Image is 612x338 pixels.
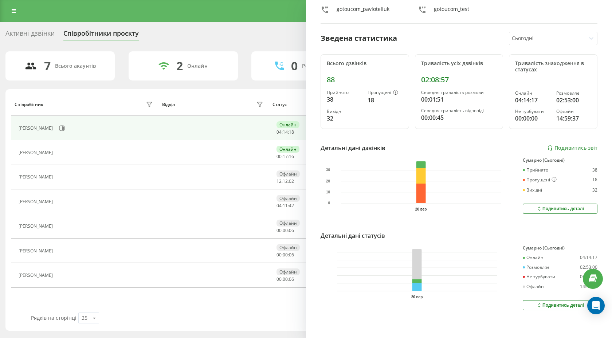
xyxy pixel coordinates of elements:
span: 00 [276,153,282,160]
div: Статус [272,102,287,107]
div: Не турбувати [515,109,550,114]
div: Офлайн [556,109,591,114]
div: Зведена статистика [321,33,397,44]
div: [PERSON_NAME] [19,273,55,278]
div: 38 [592,168,597,173]
span: 00 [283,252,288,258]
div: Всього акаунтів [55,63,96,69]
div: Офлайн [276,244,300,251]
div: Детальні дані дзвінків [321,144,385,152]
div: Офлайн [276,268,300,275]
a: Подивитись звіт [547,145,597,151]
span: 00 [283,276,288,282]
div: Співробітник [15,102,43,107]
div: Розмовляють [302,63,337,69]
div: Співробітники проєкту [63,30,139,41]
span: Рядків на сторінці [31,314,76,321]
div: Всього дзвінків [327,60,403,67]
div: Розмовляє [556,91,591,96]
span: 04 [276,129,282,135]
div: 14:59:37 [580,284,597,289]
div: 38 [327,95,362,104]
div: 00:00:45 [421,113,497,122]
div: Тривалість усіх дзвінків [421,60,497,67]
span: 17 [283,153,288,160]
span: 00 [276,276,282,282]
div: [PERSON_NAME] [19,150,55,155]
span: 00 [276,227,282,233]
div: 00:01:51 [421,95,497,104]
div: [PERSON_NAME] [19,174,55,180]
div: Онлайн [276,146,299,153]
div: Пропущені [523,177,557,183]
div: [PERSON_NAME] [19,199,55,204]
div: 7 [44,59,51,73]
div: 02:53:00 [580,265,597,270]
div: Відділ [162,102,175,107]
div: 32 [327,114,362,123]
div: 02:08:57 [421,75,497,84]
div: Сумарно (Сьогодні) [523,158,597,163]
div: Офлайн [276,220,300,227]
span: 06 [289,276,294,282]
div: Пропущені [368,90,403,96]
div: [PERSON_NAME] [19,248,55,253]
div: Офлайн [276,170,300,177]
div: Open Intercom Messenger [587,297,605,314]
div: Вихідні [523,188,542,193]
text: 20 вер [411,295,423,299]
span: 04 [276,203,282,209]
div: : : [276,252,294,258]
div: Онлайн [187,63,208,69]
span: 00 [283,227,288,233]
text: 20 вер [415,207,427,211]
div: Прийнято [327,90,362,95]
span: 14 [283,129,288,135]
div: : : [276,228,294,233]
div: : : [276,203,294,208]
div: 25 [82,314,87,322]
div: Розмовляє [523,265,549,270]
button: Подивитись деталі [523,204,597,214]
text: 0 [328,201,330,205]
div: 2 [176,59,183,73]
div: gotoucom_test [434,5,469,16]
div: : : [276,277,294,282]
text: 10 [326,190,330,194]
div: Середня тривалість відповіді [421,108,497,113]
div: [PERSON_NAME] [19,126,55,131]
span: 11 [283,203,288,209]
div: 02:53:00 [556,96,591,105]
div: 32 [592,188,597,193]
div: Офлайн [276,195,300,202]
div: Подивитись деталі [536,302,584,308]
div: Офлайн [523,284,544,289]
span: 42 [289,203,294,209]
span: 00 [276,252,282,258]
div: 00:00:00 [580,274,597,279]
span: 12 [283,178,288,184]
div: 18 [368,96,403,105]
text: 20 [326,179,330,183]
div: 00:00:00 [515,114,550,123]
span: 02 [289,178,294,184]
div: gotoucom_pavloteliuk [337,5,389,16]
button: Подивитись деталі [523,300,597,310]
span: 16 [289,153,294,160]
span: 12 [276,178,282,184]
div: 14:59:37 [556,114,591,123]
span: 06 [289,252,294,258]
div: Активні дзвінки [5,30,55,41]
div: Онлайн [276,121,299,128]
span: 18 [289,129,294,135]
div: Не турбувати [523,274,555,279]
div: 04:14:17 [515,96,550,105]
div: : : [276,154,294,159]
div: Вихідні [327,109,362,114]
div: Тривалість знаходження в статусах [515,60,591,73]
div: Середня тривалість розмови [421,90,497,95]
div: 0 [291,59,298,73]
div: : : [276,179,294,184]
div: [PERSON_NAME] [19,224,55,229]
div: 88 [327,75,403,84]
